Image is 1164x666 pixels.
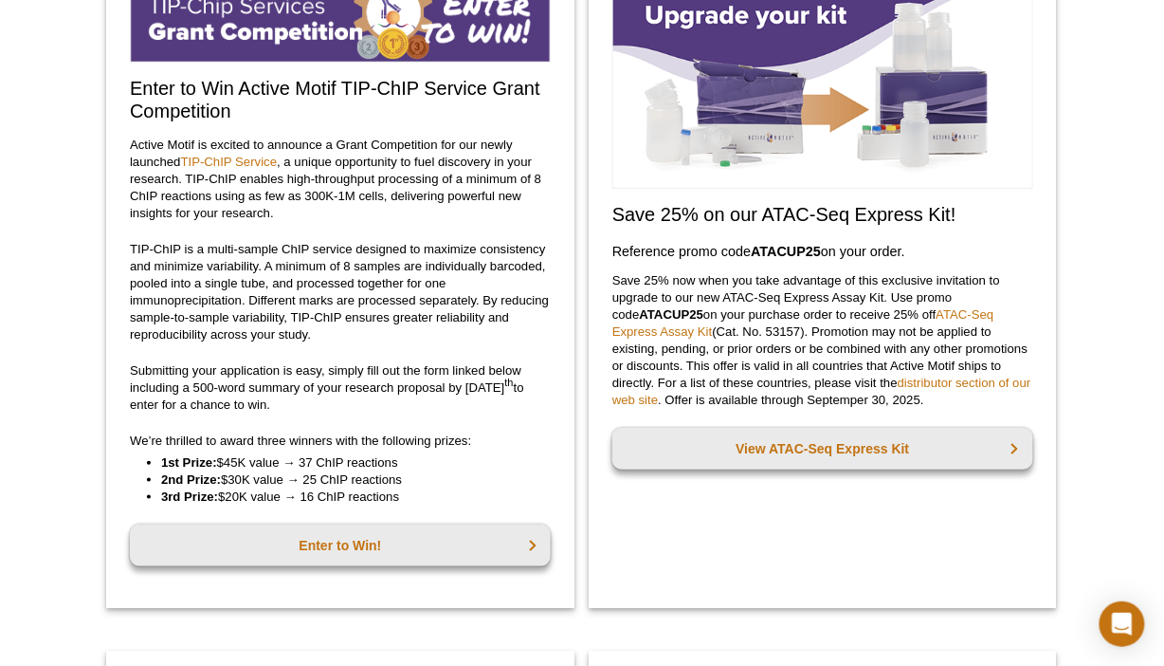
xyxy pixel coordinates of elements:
[161,454,532,472] li: $45K value → 37 ChIP reactions
[161,490,218,504] strong: 3rd Prize:
[612,240,1033,263] h3: Reference promo code on your order.
[612,428,1033,470] a: View ATAC-Seq Express Kit
[130,433,551,450] p: We’re thrilled to award three winners with the following prizes:
[505,377,514,388] sup: th
[1100,601,1145,647] div: Open Intercom Messenger
[751,244,821,259] strong: ATACUP25
[161,455,217,470] strong: 1st Prize:
[612,376,1031,407] a: distributor section of our web site
[612,203,1033,226] h2: Save 25% on our ATAC-Seq Express Kit!
[161,489,532,506] li: $20K value → 16 ChIP reactions
[161,472,532,489] li: $30K value → 25 ChIP reactions
[130,362,551,414] p: Submitting your application is easy, simply fill out the form linked below including a 500-word s...
[130,77,551,122] h2: Enter to Win Active Motif TIP-ChIP Service Grant Competition
[640,307,704,322] strong: ATACUP25
[181,155,278,169] a: TIP-ChIP Service
[612,272,1033,409] p: Save 25% now when you take advantage of this exclusive invitation to upgrade to our new ATAC-Seq ...
[130,241,551,343] p: TIP-ChIP is a multi-sample ChIP service designed to maximize consistency and minimize variability...
[161,472,221,487] strong: 2nd Prize:
[130,137,551,222] p: Active Motif is excited to announce a Grant Competition for our newly launched , a unique opportu...
[130,525,551,566] a: Enter to Win!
